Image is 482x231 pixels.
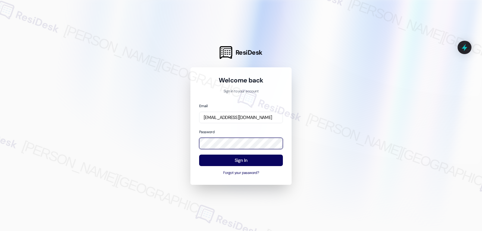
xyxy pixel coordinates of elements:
span: ResiDesk [236,48,262,57]
input: name@example.com [199,112,283,124]
button: Sign In [199,155,283,166]
p: Sign in to your account [199,89,283,94]
h1: Welcome back [199,76,283,85]
label: Email [199,104,208,108]
button: Forgot your password? [199,170,283,176]
img: ResiDesk Logo [220,46,232,59]
label: Password [199,130,214,134]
